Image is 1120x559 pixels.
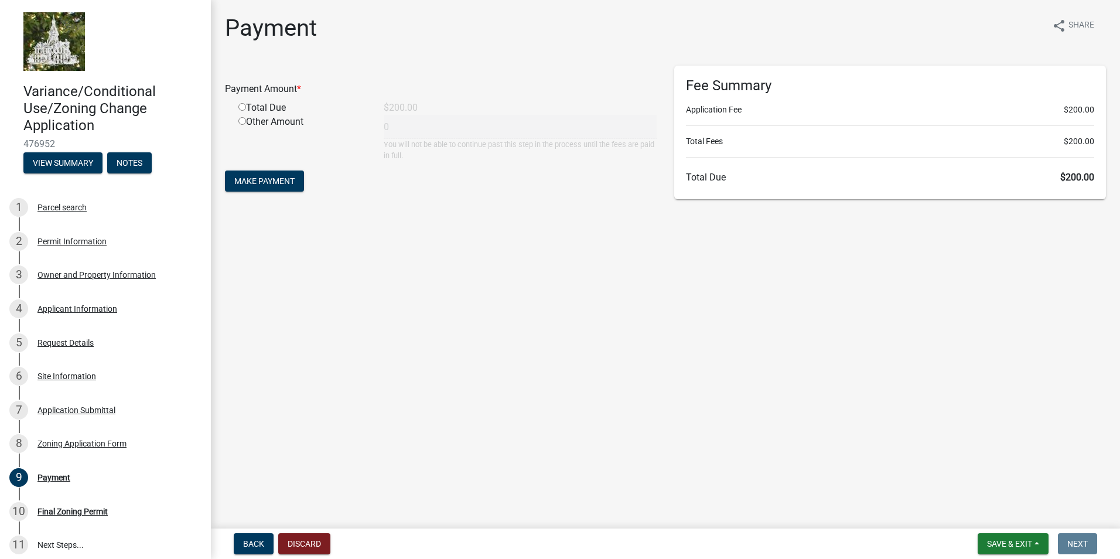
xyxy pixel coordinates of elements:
[37,439,127,448] div: Zoning Application Form
[37,237,107,246] div: Permit Information
[107,159,152,169] wm-modal-confirm: Notes
[230,115,375,161] div: Other Amount
[9,198,28,217] div: 1
[278,533,330,554] button: Discard
[23,12,85,71] img: Marshall County, Iowa
[686,172,1094,183] h6: Total Due
[37,507,108,516] div: Final Zoning Permit
[1043,14,1104,37] button: shareShare
[1052,19,1066,33] i: share
[9,265,28,284] div: 3
[216,82,665,96] div: Payment Amount
[9,401,28,420] div: 7
[37,203,87,212] div: Parcel search
[23,83,202,134] h4: Variance/Conditional Use/Zoning Change Application
[1064,104,1094,116] span: $200.00
[686,77,1094,94] h6: Fee Summary
[37,339,94,347] div: Request Details
[23,138,187,149] span: 476952
[9,333,28,352] div: 5
[686,104,1094,116] li: Application Fee
[107,152,152,173] button: Notes
[9,299,28,318] div: 4
[9,367,28,386] div: 6
[37,406,115,414] div: Application Submittal
[9,434,28,453] div: 8
[9,232,28,251] div: 2
[9,536,28,554] div: 11
[9,502,28,521] div: 10
[1058,533,1097,554] button: Next
[243,539,264,548] span: Back
[37,271,156,279] div: Owner and Property Information
[1068,19,1094,33] span: Share
[1067,539,1088,548] span: Next
[230,101,375,115] div: Total Due
[37,305,117,313] div: Applicant Information
[686,135,1094,148] li: Total Fees
[37,372,96,380] div: Site Information
[23,152,103,173] button: View Summary
[225,171,304,192] button: Make Payment
[234,176,295,186] span: Make Payment
[23,159,103,169] wm-modal-confirm: Summary
[1060,172,1094,183] span: $200.00
[987,539,1032,548] span: Save & Exit
[9,468,28,487] div: 9
[225,14,317,42] h1: Payment
[1064,135,1094,148] span: $200.00
[234,533,274,554] button: Back
[978,533,1049,554] button: Save & Exit
[37,473,70,482] div: Payment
